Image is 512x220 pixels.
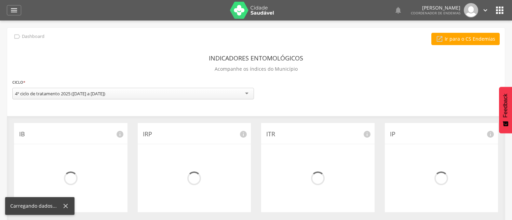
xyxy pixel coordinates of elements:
[15,91,105,97] div: 4º ciclo de tratamento 2025 ([DATE] a [DATE])
[482,3,489,17] a: 
[10,203,62,209] div: Carregando dados...
[239,130,247,138] i: info
[394,6,402,14] i: 
[22,34,44,39] p: Dashboard
[499,87,512,133] button: Feedback - Mostrar pesquisa
[266,130,369,139] p: ITR
[486,130,495,138] i: info
[12,79,25,86] label: Ciclo
[215,64,298,74] p: Acompanhe os índices do Município
[411,5,460,10] p: [PERSON_NAME]
[7,5,21,15] a: 
[390,130,493,139] p: IP
[411,11,460,15] span: Coordenador de Endemias
[19,130,122,139] p: IB
[436,35,443,43] i: 
[502,94,509,118] span: Feedback
[431,33,500,45] a: Ir para o CS Endemias
[494,5,505,16] i: 
[13,33,21,40] i: 
[143,130,246,139] p: IRP
[209,52,303,64] header: Indicadores Entomológicos
[116,130,124,138] i: info
[482,6,489,14] i: 
[394,3,402,17] a: 
[10,6,18,14] i: 
[363,130,371,138] i: info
